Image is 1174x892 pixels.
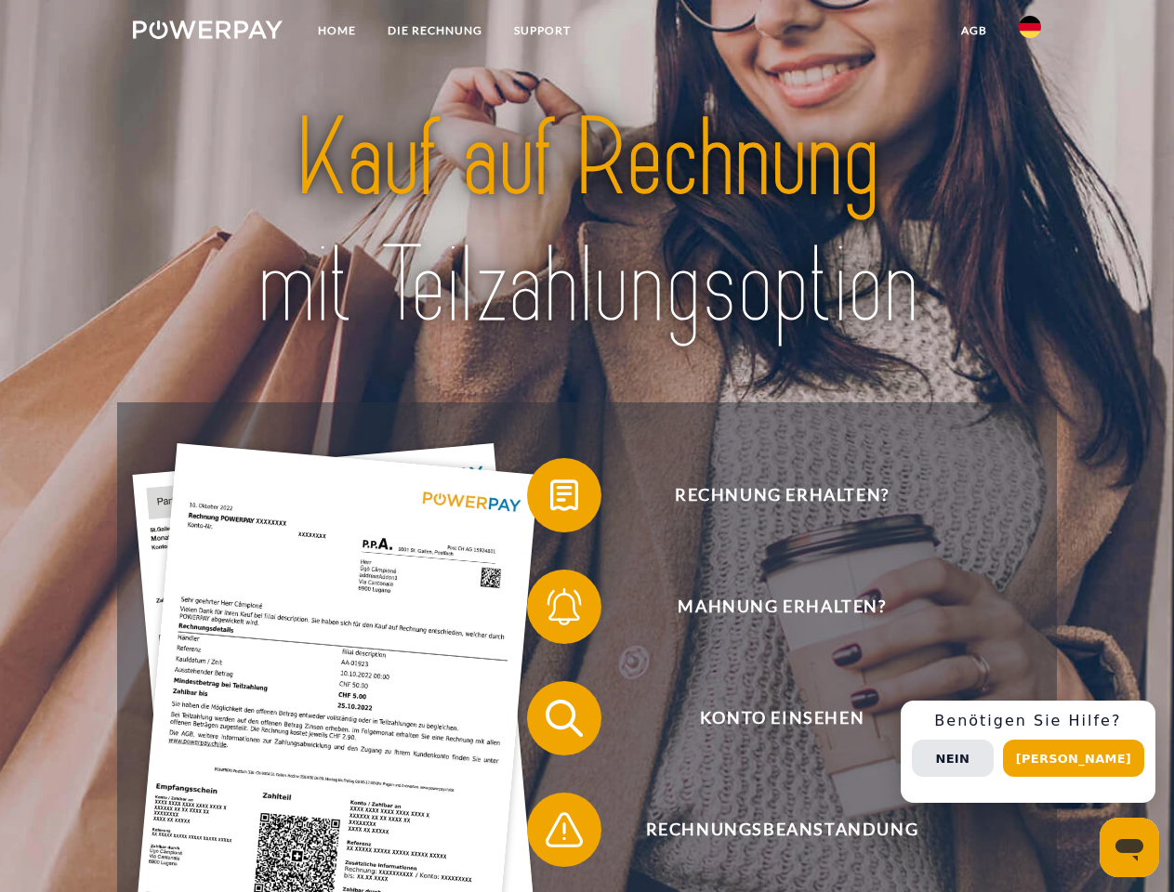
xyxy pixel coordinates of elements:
img: de [1019,16,1041,38]
a: SUPPORT [498,14,587,47]
button: Rechnungsbeanstandung [527,793,1010,867]
img: title-powerpay_de.svg [178,89,996,356]
a: DIE RECHNUNG [372,14,498,47]
h3: Benötigen Sie Hilfe? [912,712,1144,730]
span: Konto einsehen [554,681,1009,755]
button: Konto einsehen [527,681,1010,755]
button: Mahnung erhalten? [527,570,1010,644]
img: qb_bell.svg [541,584,587,630]
a: agb [945,14,1003,47]
span: Rechnungsbeanstandung [554,793,1009,867]
button: Rechnung erhalten? [527,458,1010,532]
img: qb_warning.svg [541,807,587,853]
a: Home [302,14,372,47]
div: Schnellhilfe [901,701,1155,803]
iframe: Schaltfläche zum Öffnen des Messaging-Fensters [1100,818,1159,877]
img: logo-powerpay-white.svg [133,20,283,39]
button: Nein [912,740,994,777]
span: Rechnung erhalten? [554,458,1009,532]
button: [PERSON_NAME] [1003,740,1144,777]
span: Mahnung erhalten? [554,570,1009,644]
img: qb_bill.svg [541,472,587,518]
img: qb_search.svg [541,695,587,741]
